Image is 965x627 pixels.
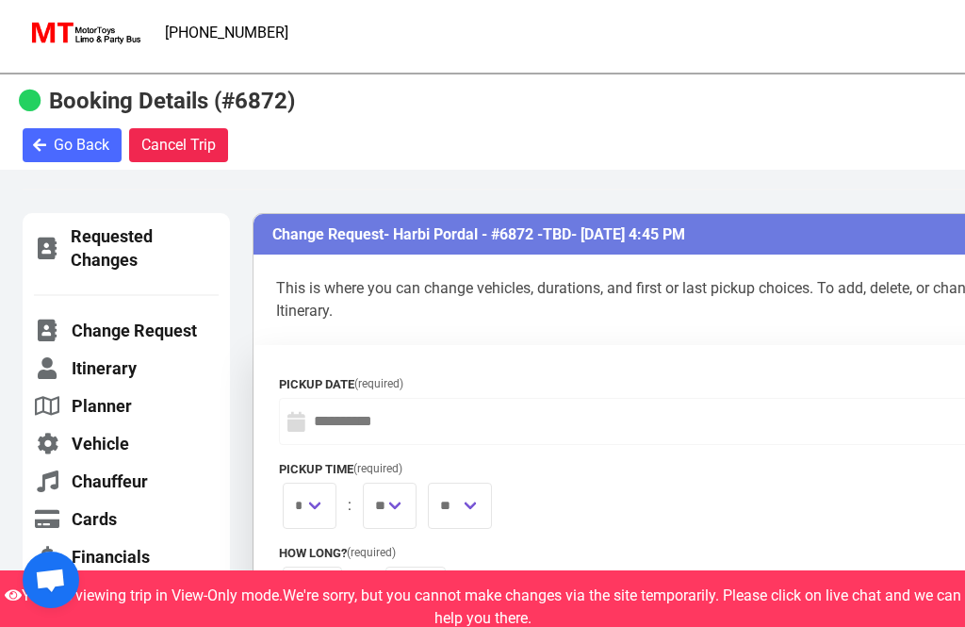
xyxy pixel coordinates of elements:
[34,470,219,493] a: Chauffeur
[154,14,300,52] a: [PHONE_NUMBER]
[616,68,699,117] a: More
[54,134,109,157] span: Go Back
[457,567,500,614] span: min(s)
[428,482,492,529] span: We are sorry, you can no longer make changes in Pickup Time, as it is too close to the date and t...
[353,567,374,614] span: hrs
[347,544,396,561] span: (required)
[23,552,79,608] a: Open chat
[141,134,216,157] span: Cancel Trip
[34,545,219,569] a: Financials
[34,319,219,342] a: Change Request
[49,88,295,114] b: Booking Details (#6872)
[34,507,219,531] a: Cards
[34,394,219,418] a: Planner
[384,225,685,243] span: - Harbi Pordal - #6872 - - [DATE] 4:45 PM
[23,128,122,162] button: Go Back
[348,482,352,529] span: :
[283,482,336,529] span: We are sorry, you can no longer make changes in Pickup Time, as it is too close to the date and t...
[354,375,403,392] span: (required)
[283,586,961,627] span: We're sorry, but you cannot make changes via the site temporarily. Please click on live chat and ...
[34,224,219,272] a: Requested Changes
[363,482,417,529] span: We are sorry, you can no longer make changes in Pickup Time, as it is too close to the date and t...
[283,567,342,614] span: We are sorry, you can no longer make changes in Duration, as it is too close to the date and time...
[385,567,446,614] span: We are sorry, you can no longer make changes in Duration, as it is too close to the date and time...
[34,432,219,455] a: Vehicle
[353,460,402,477] span: (required)
[26,20,142,46] img: MotorToys Logo
[34,356,219,380] a: Itinerary
[543,225,571,243] span: TBD
[129,128,228,162] button: Cancel Trip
